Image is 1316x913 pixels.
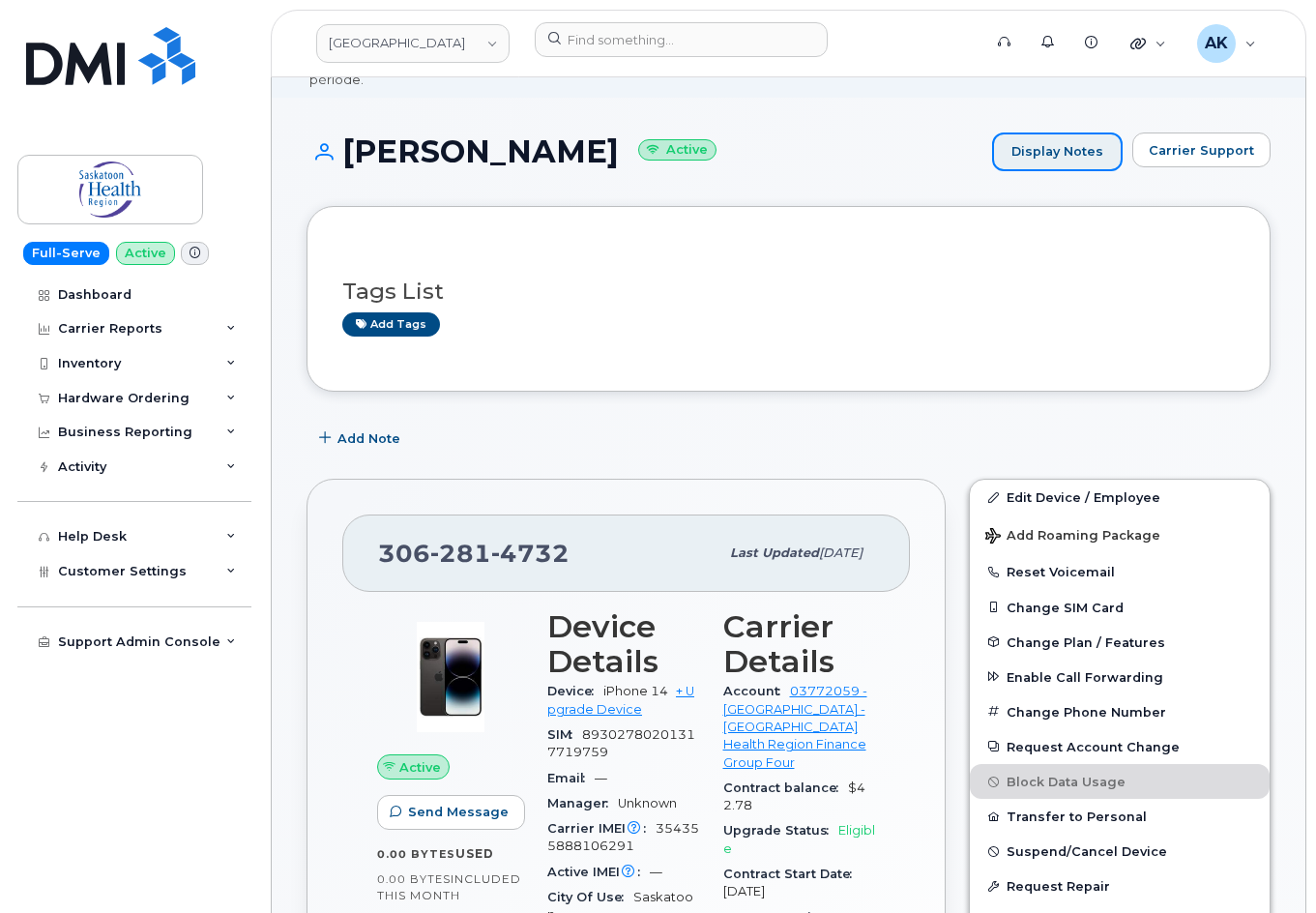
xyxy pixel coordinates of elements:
[723,684,867,769] a: 03772059 - [GEOGRAPHIC_DATA] - [GEOGRAPHIC_DATA] Health Region Finance Group Four
[1117,24,1180,63] div: Quicklinks
[819,545,863,560] span: [DATE]
[970,480,1270,515] a: Edit Device / Employee
[378,539,570,568] span: 306
[603,684,668,698] span: iPhone 14
[970,660,1270,694] button: Enable Call Forwarding
[547,684,603,698] span: Device
[723,823,875,855] span: Eligible
[970,799,1270,834] button: Transfer to Personal
[377,872,451,886] span: 0.00 Bytes
[730,545,819,560] span: Last updated
[970,694,1270,729] button: Change Phone Number
[547,771,595,785] span: Email
[399,758,441,777] span: Active
[377,871,521,903] span: included this month
[650,865,662,879] span: —
[547,727,695,759] span: 89302780201317719759
[307,421,417,456] button: Add Note
[337,429,400,448] span: Add Note
[970,834,1270,869] button: Suspend/Cancel Device
[491,539,570,568] span: 4732
[985,528,1160,546] span: Add Roaming Package
[547,727,582,742] span: SIM
[455,846,494,861] span: used
[1007,844,1167,859] span: Suspend/Cancel Device
[723,609,876,679] h3: Carrier Details
[1232,829,1301,898] iframe: Messenger Launcher
[547,890,633,904] span: City Of Use
[618,796,677,810] span: Unknown
[970,729,1270,764] button: Request Account Change
[638,139,716,162] small: Active
[342,312,440,337] a: Add tags
[307,134,982,168] h1: [PERSON_NAME]
[1205,32,1228,55] span: AK
[1007,669,1163,684] span: Enable Call Forwarding
[723,823,838,838] span: Upgrade Status
[316,24,510,63] a: Saskatoon Health Region
[430,539,491,568] span: 281
[723,684,790,698] span: Account
[342,280,1235,304] h3: Tags List
[547,821,656,836] span: Carrier IMEI
[970,515,1270,554] button: Add Roaming Package
[970,625,1270,660] button: Change Plan / Features
[547,684,694,716] a: + Upgrade Device
[377,847,455,861] span: 0.00 Bytes
[595,771,607,785] span: —
[723,884,765,898] span: [DATE]
[970,764,1270,799] button: Block Data Usage
[1184,24,1270,63] div: Ahmed Khoudja
[408,803,509,821] span: Send Message
[1132,133,1271,167] button: Carrier Support
[547,609,700,679] h3: Device Details
[992,133,1123,171] a: Display Notes
[723,867,862,881] span: Contract Start Date
[1149,141,1254,160] span: Carrier Support
[970,590,1270,625] button: Change SIM Card
[723,780,848,795] span: Contract balance
[970,869,1270,903] button: Request Repair
[535,22,828,57] input: Find something...
[547,796,618,810] span: Manager
[1007,634,1165,649] span: Change Plan / Features
[377,795,525,830] button: Send Message
[970,554,1270,589] button: Reset Voicemail
[547,865,650,879] span: Active IMEI
[393,619,509,735] img: image20231002-4137094-12l9yso.jpeg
